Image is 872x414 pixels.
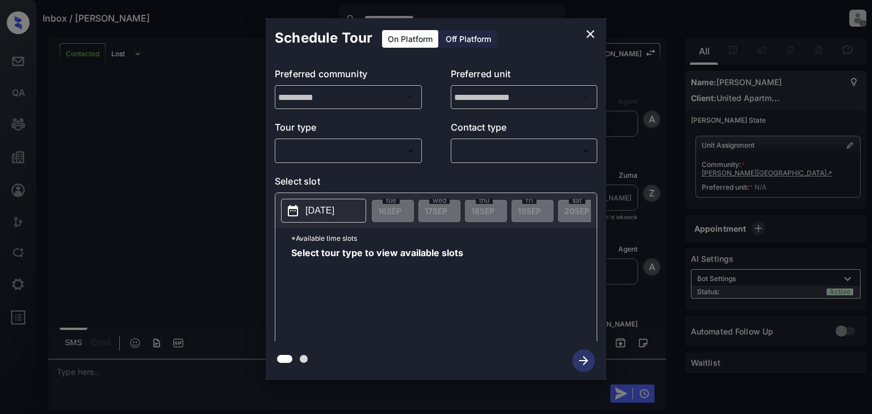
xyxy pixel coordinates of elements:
[281,199,366,223] button: [DATE]
[305,204,334,218] p: [DATE]
[291,248,463,339] span: Select tour type to view available slots
[275,174,597,193] p: Select slot
[451,67,598,85] p: Preferred unit
[382,30,438,48] div: On Platform
[275,67,422,85] p: Preferred community
[266,18,381,58] h2: Schedule Tour
[440,30,497,48] div: Off Platform
[451,120,598,139] p: Contact type
[291,228,597,248] p: *Available time slots
[275,120,422,139] p: Tour type
[579,23,602,45] button: close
